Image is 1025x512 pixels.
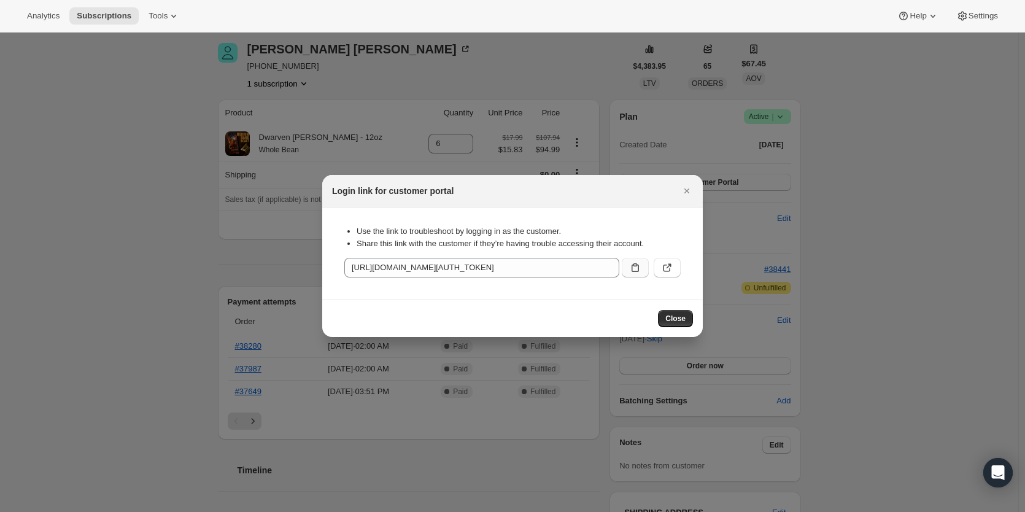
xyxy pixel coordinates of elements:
span: Analytics [27,11,60,21]
button: Settings [949,7,1005,25]
li: Share this link with the customer if they’re having trouble accessing their account. [357,238,681,250]
button: Subscriptions [69,7,139,25]
button: Tools [141,7,187,25]
button: Close [678,182,695,200]
div: Open Intercom Messenger [983,458,1013,487]
span: Settings [969,11,998,21]
h2: Login link for customer portal [332,185,454,197]
button: Close [658,310,693,327]
span: Tools [149,11,168,21]
button: Help [890,7,946,25]
li: Use the link to troubleshoot by logging in as the customer. [357,225,681,238]
button: Analytics [20,7,67,25]
span: Help [910,11,926,21]
span: Subscriptions [77,11,131,21]
span: Close [665,314,686,324]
